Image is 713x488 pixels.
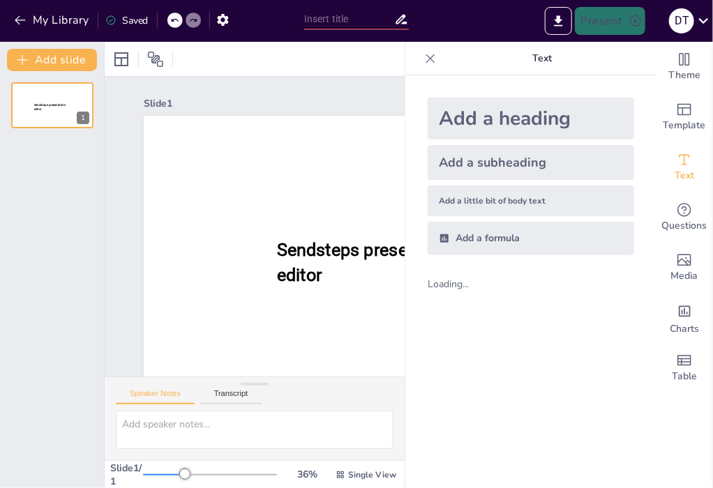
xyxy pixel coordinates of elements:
[7,49,97,71] button: Add slide
[110,462,143,488] div: Slide 1 / 1
[656,42,712,92] div: Change the overall theme
[663,118,706,133] span: Template
[662,218,707,234] span: Questions
[200,389,262,404] button: Transcript
[77,112,89,124] div: 1
[147,51,164,68] span: Position
[672,369,697,384] span: Table
[116,389,195,404] button: Speaker Notes
[34,103,66,111] span: Sendsteps presentation editor
[668,68,700,83] span: Theme
[656,343,712,393] div: Add a table
[671,268,698,284] span: Media
[675,168,694,183] span: Text
[442,42,643,75] p: Text
[656,142,712,192] div: Add text boxes
[144,97,475,110] div: Slide 1
[656,92,712,142] div: Add ready made slides
[670,321,699,337] span: Charts
[291,468,324,481] div: 36 %
[656,293,712,343] div: Add charts and graphs
[277,240,463,285] span: Sendsteps presentation editor
[10,9,95,31] button: My Library
[575,7,645,35] button: Present
[105,14,149,27] div: Saved
[669,7,694,35] button: D T
[110,48,133,70] div: Layout
[11,82,93,128] div: 1
[656,243,712,293] div: Add images, graphics, shapes or video
[669,8,694,33] div: D T
[428,145,634,180] div: Add a subheading
[656,192,712,243] div: Get real-time input from your audience
[428,277,493,291] div: Loading...
[304,9,394,29] input: Insert title
[428,222,634,255] div: Add a formula
[428,98,634,139] div: Add a heading
[348,469,396,480] span: Single View
[428,185,634,216] div: Add a little bit of body text
[545,7,572,35] button: Export to PowerPoint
